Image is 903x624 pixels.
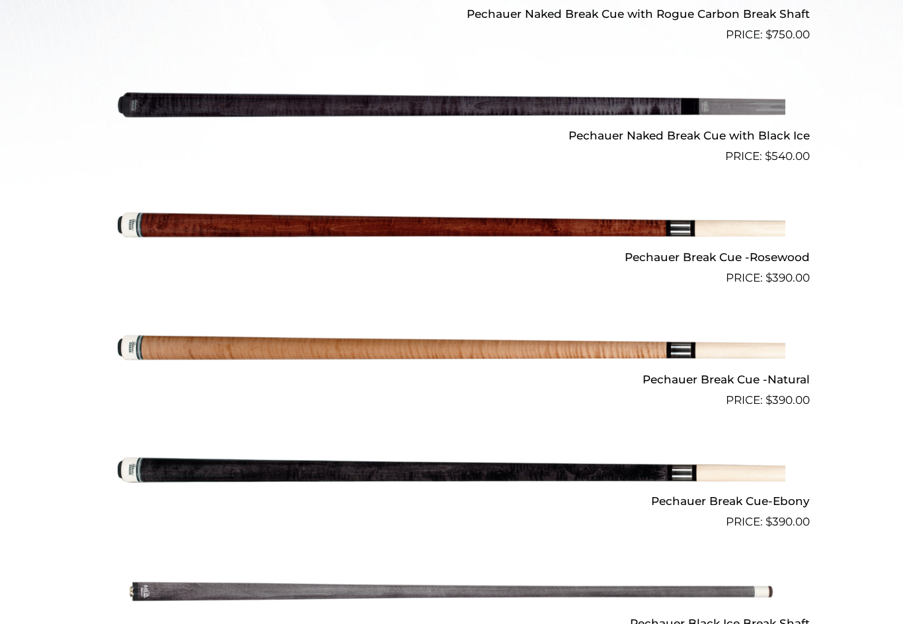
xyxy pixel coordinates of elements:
[766,393,810,407] bdi: 390.00
[93,49,810,165] a: Pechauer Naked Break Cue with Black Ice $540.00
[766,271,810,284] bdi: 390.00
[93,414,810,531] a: Pechauer Break Cue-Ebony $390.00
[766,28,772,41] span: $
[93,245,810,270] h2: Pechauer Break Cue -Rosewood
[766,515,810,528] bdi: 390.00
[118,49,785,160] img: Pechauer Naked Break Cue with Black Ice
[93,124,810,148] h2: Pechauer Naked Break Cue with Black Ice
[118,171,785,282] img: Pechauer Break Cue -Rosewood
[766,515,772,528] span: $
[93,171,810,287] a: Pechauer Break Cue -Rosewood $390.00
[93,489,810,514] h2: Pechauer Break Cue-Ebony
[93,1,810,26] h2: Pechauer Naked Break Cue with Rogue Carbon Break Shaft
[766,271,772,284] span: $
[118,414,785,526] img: Pechauer Break Cue-Ebony
[93,292,810,409] a: Pechauer Break Cue -Natural $390.00
[765,149,771,163] span: $
[766,393,772,407] span: $
[765,149,810,163] bdi: 540.00
[118,292,785,403] img: Pechauer Break Cue -Natural
[93,367,810,391] h2: Pechauer Break Cue -Natural
[766,28,810,41] bdi: 750.00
